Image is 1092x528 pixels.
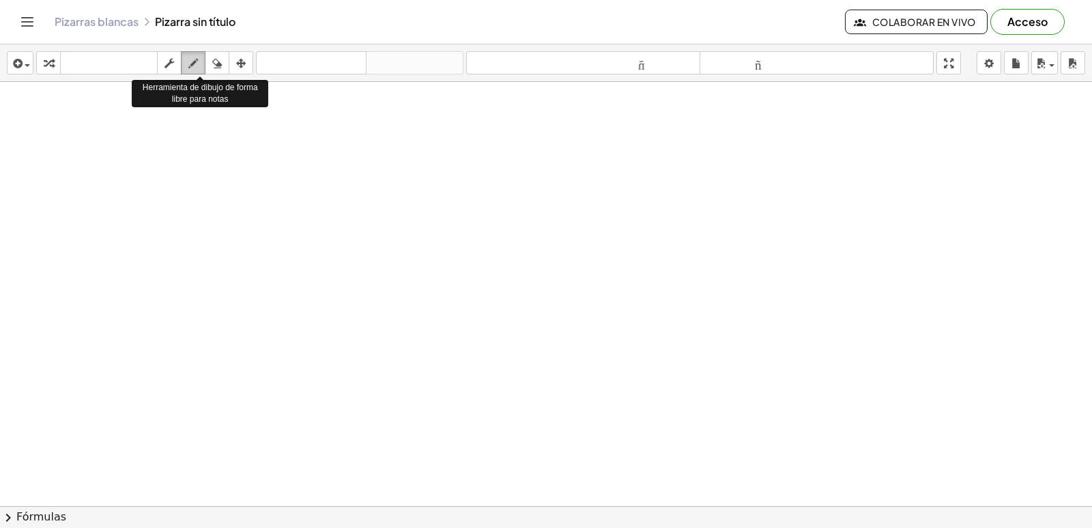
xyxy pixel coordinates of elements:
font: tamaño_del_formato [470,57,697,70]
font: Colaborar en vivo [872,16,976,28]
font: rehacer [369,57,460,70]
font: Herramienta de dibujo de forma libre para notas [143,83,258,104]
button: teclado [60,51,158,74]
a: Pizarras blancas [55,15,139,29]
button: tamaño_del_formato [466,51,700,74]
button: tamaño_del_formato [700,51,934,74]
button: rehacer [366,51,463,74]
button: Colaborar en vivo [845,10,988,34]
font: deshacer [259,57,363,70]
font: Pizarras blancas [55,14,139,29]
font: teclado [63,57,154,70]
button: Acceso [990,9,1065,35]
button: Cambiar navegación [16,11,38,33]
font: Acceso [1007,14,1048,29]
font: Fórmulas [16,510,66,523]
font: tamaño_del_formato [703,57,930,70]
button: deshacer [256,51,367,74]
